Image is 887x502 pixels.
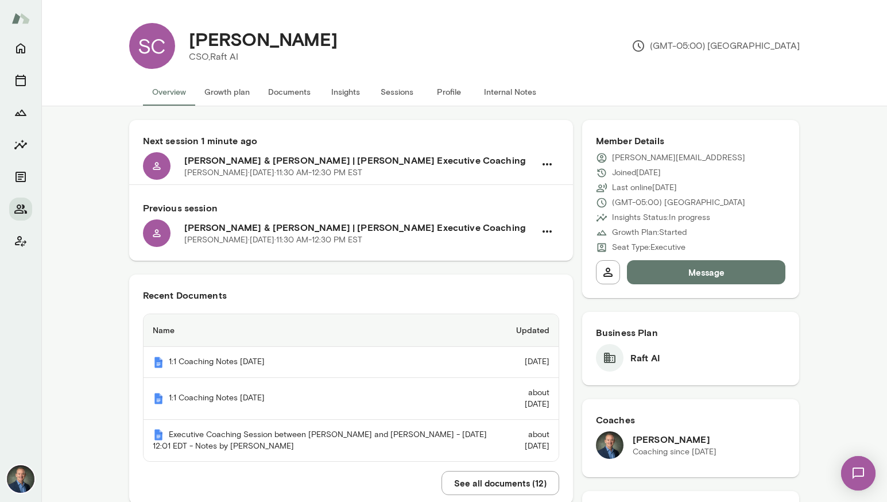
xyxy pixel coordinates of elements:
[7,465,34,493] img: Michael Alden
[612,227,687,238] p: Growth Plan: Started
[497,314,559,347] th: Updated
[9,165,32,188] button: Documents
[596,134,786,148] h6: Member Details
[9,133,32,156] button: Insights
[612,182,677,194] p: Last online [DATE]
[612,167,661,179] p: Joined [DATE]
[441,471,559,495] button: See all documents (12)
[11,7,30,29] img: Mento
[153,429,164,441] img: Mento
[596,431,623,459] img: Michael Alden
[475,78,545,106] button: Internal Notes
[633,433,716,446] h6: [PERSON_NAME]
[189,28,338,50] h4: [PERSON_NAME]
[184,167,362,179] p: [PERSON_NAME] · [DATE] · 11:30 AM-12:30 PM EST
[153,393,164,404] img: Mento
[612,152,745,164] p: [PERSON_NAME][EMAIL_ADDRESS]
[596,326,786,339] h6: Business Plan
[144,378,497,420] th: 1:1 Coaching Notes [DATE]
[129,23,175,69] div: SC
[9,230,32,253] button: Client app
[144,314,497,347] th: Name
[144,420,497,462] th: Executive Coaching Session between [PERSON_NAME] and [PERSON_NAME] - [DATE] 12:01 EDT - Notes by ...
[371,78,423,106] button: Sessions
[596,413,786,427] h6: Coaches
[184,153,535,167] h6: [PERSON_NAME] & [PERSON_NAME] | [PERSON_NAME] Executive Coaching
[184,234,362,246] p: [PERSON_NAME] · [DATE] · 11:30 AM-12:30 PM EST
[612,212,710,223] p: Insights Status: In progress
[627,260,786,284] button: Message
[259,78,320,106] button: Documents
[497,420,559,462] td: about [DATE]
[9,37,32,60] button: Home
[497,378,559,420] td: about [DATE]
[143,78,195,106] button: Overview
[184,221,535,234] h6: [PERSON_NAME] & [PERSON_NAME] | [PERSON_NAME] Executive Coaching
[497,347,559,378] td: [DATE]
[632,39,800,53] p: (GMT-05:00) [GEOGRAPHIC_DATA]
[144,347,497,378] th: 1:1 Coaching Notes [DATE]
[195,78,259,106] button: Growth plan
[143,134,559,148] h6: Next session 1 minute ago
[143,201,559,215] h6: Previous session
[9,198,32,221] button: Members
[630,351,660,365] h6: Raft AI
[153,357,164,368] img: Mento
[320,78,371,106] button: Insights
[143,288,559,302] h6: Recent Documents
[423,78,475,106] button: Profile
[9,101,32,124] button: Growth Plan
[612,197,745,208] p: (GMT-05:00) [GEOGRAPHIC_DATA]
[633,446,716,458] p: Coaching since [DATE]
[612,242,685,253] p: Seat Type: Executive
[189,50,338,64] p: CSO, Raft AI
[9,69,32,92] button: Sessions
